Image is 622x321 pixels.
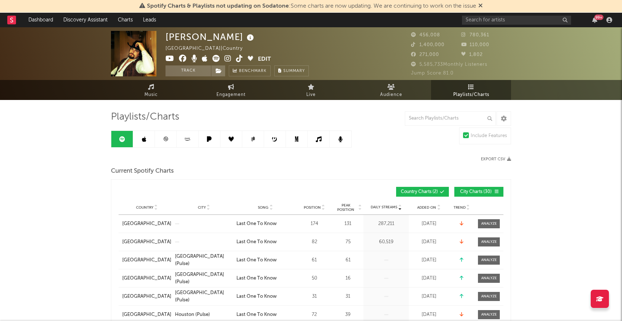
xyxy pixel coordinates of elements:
div: 39 [334,311,362,318]
div: 16 [334,275,362,282]
div: 60,519 [365,238,407,246]
button: 99+ [592,17,597,23]
a: Charts [113,13,138,27]
div: Last One To Know [236,293,277,300]
button: City Charts(30) [454,187,503,197]
a: Music [111,80,191,100]
div: 287,211 [365,220,407,228]
a: Leads [138,13,161,27]
input: Search for artists [462,16,571,25]
a: [GEOGRAPHIC_DATA] [122,311,171,318]
span: Live [306,91,316,99]
span: Playlists/Charts [453,91,489,99]
div: 31 [298,293,331,300]
span: Peak Position [334,203,357,212]
button: Edit [258,55,271,64]
div: 61 [298,257,331,264]
span: Position [304,205,321,210]
div: [DATE] [411,275,447,282]
div: [DATE] [411,293,447,300]
div: 82 [298,238,331,246]
span: City [198,205,206,210]
span: Music [144,91,158,99]
a: Last One To Know [236,238,294,246]
a: [GEOGRAPHIC_DATA] [122,257,171,264]
span: Playlists/Charts [111,113,179,121]
span: Summary [283,69,305,73]
div: [PERSON_NAME] [166,31,256,43]
div: 99 + [594,15,603,20]
div: 31 [334,293,362,300]
div: 75 [334,238,362,246]
div: [DATE] [411,257,447,264]
span: Country [136,205,153,210]
a: Engagement [191,80,271,100]
button: Country Charts(2) [396,187,449,197]
span: Added On [417,205,436,210]
div: [GEOGRAPHIC_DATA] | Country [166,44,251,53]
div: [DATE] [411,311,447,318]
div: 174 [298,220,331,228]
a: [GEOGRAPHIC_DATA] [122,293,171,300]
div: Include Features [471,132,507,140]
a: Audience [351,80,431,100]
div: Last One To Know [236,311,277,318]
span: : Some charts are now updating. We are continuing to work on the issue [147,3,476,9]
span: Song [258,205,268,210]
span: City Charts ( 30 ) [459,190,493,194]
a: Last One To Know [236,257,294,264]
a: Dashboard [23,13,58,27]
span: Country Charts ( 2 ) [401,190,438,194]
a: Houston (Pulse) [175,311,233,318]
span: 5,585,733 Monthly Listeners [411,62,487,67]
a: [GEOGRAPHIC_DATA] (Pulse) [175,289,233,304]
a: Last One To Know [236,275,294,282]
span: 271,000 [411,52,439,57]
div: 72 [298,311,331,318]
span: Jump Score: 81.0 [411,71,454,76]
div: [DATE] [411,238,447,246]
div: 61 [334,257,362,264]
span: Daily Streams [371,205,397,210]
a: [GEOGRAPHIC_DATA] [122,275,171,282]
span: 110,000 [461,43,489,47]
button: Summary [274,65,309,76]
span: 1,802 [461,52,483,57]
a: Last One To Know [236,311,294,318]
span: 1,400,000 [411,43,444,47]
a: Discovery Assistant [58,13,113,27]
div: 131 [334,220,362,228]
div: Houston (Pulse) [175,311,210,318]
span: Engagement [216,91,246,99]
span: Benchmark [239,67,267,76]
div: Last One To Know [236,257,277,264]
div: [DATE] [411,220,447,228]
span: 456,008 [411,33,440,37]
button: Export CSV [481,157,511,161]
a: Last One To Know [236,220,294,228]
a: [GEOGRAPHIC_DATA] (Pulse) [175,271,233,285]
a: Last One To Know [236,293,294,300]
input: Search Playlists/Charts [405,111,496,126]
a: [GEOGRAPHIC_DATA] [122,238,171,246]
span: 780,361 [461,33,489,37]
span: Audience [380,91,402,99]
a: [GEOGRAPHIC_DATA] (Pulse) [175,253,233,267]
div: Last One To Know [236,238,277,246]
div: 50 [298,275,331,282]
span: Spotify Charts & Playlists not updating on Sodatone [147,3,289,9]
span: Trend [454,205,466,210]
button: Track [166,65,211,76]
a: Benchmark [229,65,271,76]
a: [GEOGRAPHIC_DATA] [122,220,171,228]
a: Playlists/Charts [431,80,511,100]
span: Current Spotify Charts [111,167,174,176]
